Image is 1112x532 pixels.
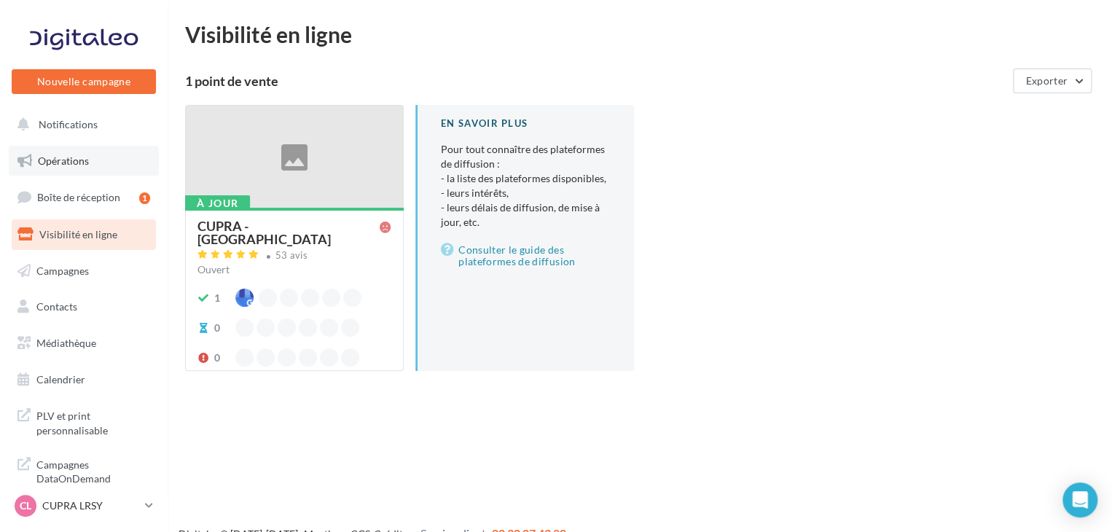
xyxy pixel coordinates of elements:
[12,69,156,94] button: Nouvelle campagne
[1013,69,1092,93] button: Exporter
[9,328,159,359] a: Médiathèque
[42,498,139,513] p: CUPRA LRSY
[441,200,611,230] li: - leurs délais de diffusion, de mise à jour, etc.
[197,219,380,246] div: CUPRA - [GEOGRAPHIC_DATA]
[197,248,391,265] a: 53 avis
[9,256,159,286] a: Campagnes
[38,154,89,167] span: Opérations
[36,264,89,276] span: Campagnes
[37,191,120,203] span: Boîte de réception
[214,291,220,305] div: 1
[441,241,611,270] a: Consulter le guide des plateformes de diffusion
[9,109,153,140] button: Notifications
[36,300,77,313] span: Contacts
[441,171,611,186] li: - la liste des plateformes disponibles,
[1062,482,1097,517] div: Open Intercom Messenger
[214,351,220,365] div: 0
[9,400,159,443] a: PLV et print personnalisable
[12,492,156,520] a: CL CUPRA LRSY
[441,186,611,200] li: - leurs intérêts,
[39,118,98,130] span: Notifications
[214,321,220,335] div: 0
[9,364,159,395] a: Calendrier
[39,228,117,240] span: Visibilité en ligne
[36,455,150,486] span: Campagnes DataOnDemand
[197,263,230,275] span: Ouvert
[9,292,159,322] a: Contacts
[441,142,611,230] p: Pour tout connaître des plateformes de diffusion :
[1025,74,1068,87] span: Exporter
[9,181,159,213] a: Boîte de réception1
[9,146,159,176] a: Opérations
[9,449,159,492] a: Campagnes DataOnDemand
[20,498,31,513] span: CL
[185,23,1095,45] div: Visibilité en ligne
[9,219,159,250] a: Visibilité en ligne
[36,373,85,386] span: Calendrier
[185,74,1007,87] div: 1 point de vente
[185,195,250,211] div: À jour
[36,406,150,437] span: PLV et print personnalisable
[36,337,96,349] span: Médiathèque
[441,117,611,130] div: En savoir plus
[275,251,308,260] div: 53 avis
[139,192,150,204] div: 1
